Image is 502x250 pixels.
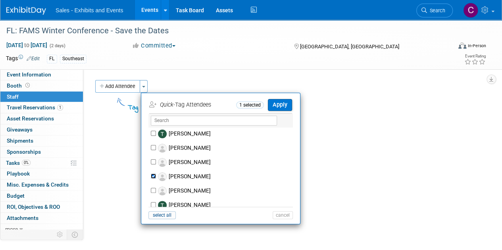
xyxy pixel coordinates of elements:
a: Edit [27,56,40,61]
img: T.jpg [158,201,167,210]
div: Tag People [128,102,270,113]
img: T.jpg [158,130,167,138]
a: Shipments [0,135,83,146]
span: Sales - Exhibits and Events [56,7,123,13]
span: Attachments [7,215,38,221]
input: Search [151,116,277,126]
img: ExhibitDay [6,7,46,15]
div: In-Person [467,43,486,49]
span: Sponsorships [7,149,41,155]
span: Tasks [6,160,31,166]
div: FL: FAMS Winter Conference - Save the Dates [4,24,445,38]
span: Budget [7,193,25,199]
div: FL [47,55,57,63]
span: 1 [57,105,63,111]
a: Attachments [0,213,83,223]
span: ROI, Objectives & ROO [7,204,60,210]
span: more [5,226,18,232]
a: Budget [0,191,83,201]
span: [DATE] [DATE] [6,42,48,49]
img: Associate-Profile-5.png [158,144,167,153]
a: Giveaways [0,124,83,135]
span: Staff [7,94,19,100]
button: Committed [129,42,179,50]
span: 0% [22,160,31,166]
label: [PERSON_NAME] [156,184,296,198]
a: Search [416,4,453,17]
div: Event Format [416,41,486,53]
td: -Tag Attendees [149,99,234,111]
a: Misc. Expenses & Credits [0,179,83,190]
img: Associate-Profile-5.png [158,172,167,181]
button: Add Attendee [95,80,140,93]
span: Playbook [7,170,30,177]
a: ROI, Objectives & ROO [0,202,83,212]
label: [PERSON_NAME] [156,155,296,170]
span: to [23,42,31,48]
td: Tags [6,54,40,63]
a: Sponsorships [0,147,83,157]
button: select all [148,211,176,219]
span: Misc. Expenses & Credits [7,181,69,188]
span: Search [427,8,445,13]
label: [PERSON_NAME] [156,127,296,141]
div: Southeast [60,55,87,63]
span: Booth [7,82,31,89]
button: Apply [268,99,292,111]
span: [GEOGRAPHIC_DATA], [GEOGRAPHIC_DATA] [300,44,399,50]
a: Tasks0% [0,158,83,168]
span: Asset Reservations [7,115,54,122]
span: Booth not reserved yet [24,82,31,88]
a: more [0,224,83,235]
a: Event Information [0,69,83,80]
label: [PERSON_NAME] [156,141,296,155]
label: [PERSON_NAME] [156,198,296,212]
span: Event Information [7,71,51,78]
span: Travel Reservations [7,104,63,111]
i: Quick [160,101,173,108]
span: (2 days) [49,43,65,48]
a: Playbook [0,168,83,179]
img: Christine Lurz [463,3,478,18]
label: [PERSON_NAME] [156,170,296,184]
a: Staff [0,92,83,102]
td: Toggle Event Tabs [67,229,83,240]
span: Shipments [7,137,33,144]
a: Asset Reservations [0,113,83,124]
button: cancel [273,211,293,219]
a: Travel Reservations1 [0,102,83,113]
img: Associate-Profile-5.png [158,158,167,167]
img: Format-Inperson.png [458,42,466,49]
img: Associate-Profile-5.png [158,187,167,195]
td: Personalize Event Tab Strip [53,229,67,240]
a: Booth [0,80,83,91]
span: 1 selected [236,101,264,109]
span: Giveaways [7,126,33,133]
div: Event Rating [464,54,486,58]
